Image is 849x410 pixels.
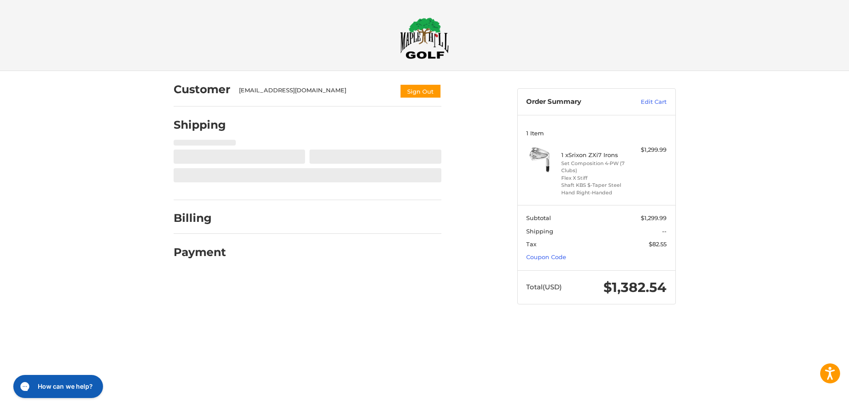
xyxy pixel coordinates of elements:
[239,86,391,99] div: [EMAIL_ADDRESS][DOMAIN_NAME]
[174,118,226,132] h2: Shipping
[526,283,562,291] span: Total (USD)
[561,181,629,189] li: Shaft KBS $-Taper Steel
[174,83,230,96] h2: Customer
[526,130,667,137] h3: 1 Item
[776,386,849,410] iframe: Google Customer Reviews
[561,151,629,158] h4: 1 x Srixon ZXi7 Irons
[526,228,553,235] span: Shipping
[526,253,566,260] a: Coupon Code
[631,146,667,154] div: $1,299.99
[526,214,551,221] span: Subtotal
[174,211,226,225] h2: Billing
[400,17,449,59] img: Maple Hill Golf
[9,372,106,401] iframe: Gorgias live chat messenger
[561,160,629,174] li: Set Composition 4-PW (7 Clubs)
[174,245,226,259] h2: Payment
[603,279,667,296] span: $1,382.54
[526,240,536,248] span: Tax
[662,228,667,235] span: --
[561,189,629,197] li: Hand Right-Handed
[622,98,667,106] a: Edit Cart
[641,214,667,221] span: $1,299.99
[561,174,629,182] li: Flex X Stiff
[649,240,667,248] span: $82.55
[526,98,622,106] h3: Order Summary
[400,84,441,99] button: Sign Out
